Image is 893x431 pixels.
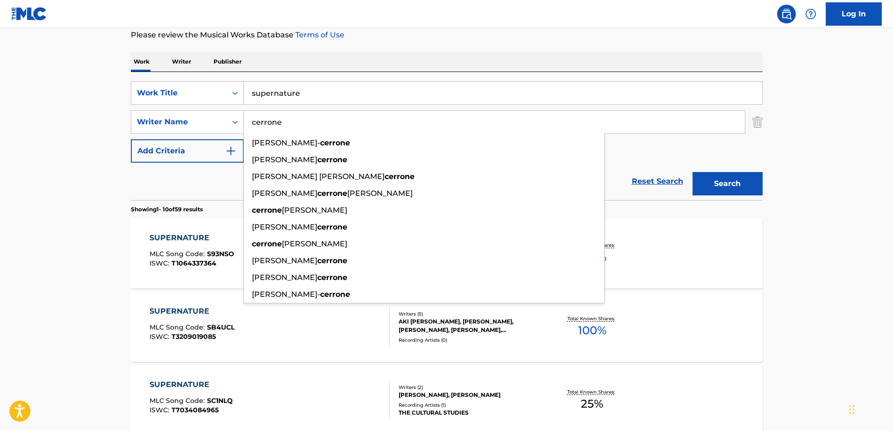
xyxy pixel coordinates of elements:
[137,87,221,99] div: Work Title
[211,52,244,72] p: Publisher
[627,171,688,192] a: Reset Search
[150,306,235,317] div: SUPERNATURE
[11,7,47,21] img: MLC Logo
[150,259,171,267] span: ISWC :
[225,145,236,157] img: 9d2ae6d4665cec9f34b9.svg
[207,396,233,405] span: SC1NLQ
[781,8,792,20] img: search
[252,172,385,181] span: [PERSON_NAME] [PERSON_NAME]
[171,259,216,267] span: T1064337364
[567,388,617,395] p: Total Known Shares:
[385,172,414,181] strong: cerrone
[320,290,350,299] strong: cerrone
[399,391,540,399] div: [PERSON_NAME], [PERSON_NAME]
[207,323,235,331] span: SB4UCL
[252,239,282,248] strong: cerrone
[581,395,603,412] span: 25 %
[399,317,540,334] div: AKI [PERSON_NAME], [PERSON_NAME], [PERSON_NAME], [PERSON_NAME], [PERSON_NAME]
[150,379,233,390] div: SUPERNATURE
[849,395,855,424] div: Drag
[578,322,607,339] span: 100 %
[777,5,796,23] a: Public Search
[252,206,282,215] strong: cerrone
[150,406,171,414] span: ISWC :
[207,250,234,258] span: S93NSO
[282,206,347,215] span: [PERSON_NAME]
[252,189,317,198] span: [PERSON_NAME]
[150,323,207,331] span: MLC Song Code :
[131,292,763,362] a: SUPERNATUREMLC Song Code:SB4UCLISWC:T3209019085Writers (5)AKI [PERSON_NAME], [PERSON_NAME], [PERS...
[150,250,207,258] span: MLC Song Code :
[399,384,540,391] div: Writers ( 2 )
[317,155,347,164] strong: cerrone
[252,223,317,231] span: [PERSON_NAME]
[846,386,893,431] iframe: Chat Widget
[801,5,820,23] div: Help
[252,155,317,164] span: [PERSON_NAME]
[399,409,540,417] div: THE CULTURAL STUDIES
[137,116,221,128] div: Writer Name
[317,256,347,265] strong: cerrone
[399,337,540,344] div: Recording Artists ( 0 )
[252,273,317,282] span: [PERSON_NAME]
[293,30,344,39] a: Terms of Use
[131,81,763,200] form: Search Form
[252,256,317,265] span: [PERSON_NAME]
[347,189,413,198] span: [PERSON_NAME]
[150,332,171,341] span: ISWC :
[150,232,234,244] div: SUPERNATURE
[826,2,882,26] a: Log In
[252,138,320,147] span: [PERSON_NAME]-
[399,402,540,409] div: Recording Artists ( 1 )
[131,29,763,41] p: Please review the Musical Works Database
[131,218,763,288] a: SUPERNATUREMLC Song Code:S93NSOISWC:T1064337364Writers (2)[PERSON_NAME] [PERSON_NAME], [PERSON_NA...
[317,273,347,282] strong: cerrone
[282,239,347,248] span: [PERSON_NAME]
[805,8,816,20] img: help
[131,139,244,163] button: Add Criteria
[150,396,207,405] span: MLC Song Code :
[693,172,763,195] button: Search
[131,205,203,214] p: Showing 1 - 10 of 59 results
[752,110,763,134] img: Delete Criterion
[317,189,347,198] strong: cerrone
[317,223,347,231] strong: cerrone
[399,310,540,317] div: Writers ( 5 )
[320,138,350,147] strong: cerrone
[252,290,320,299] span: [PERSON_NAME]-
[131,52,152,72] p: Work
[171,406,219,414] span: T7034084965
[169,52,194,72] p: Writer
[171,332,216,341] span: T3209019085
[567,315,617,322] p: Total Known Shares:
